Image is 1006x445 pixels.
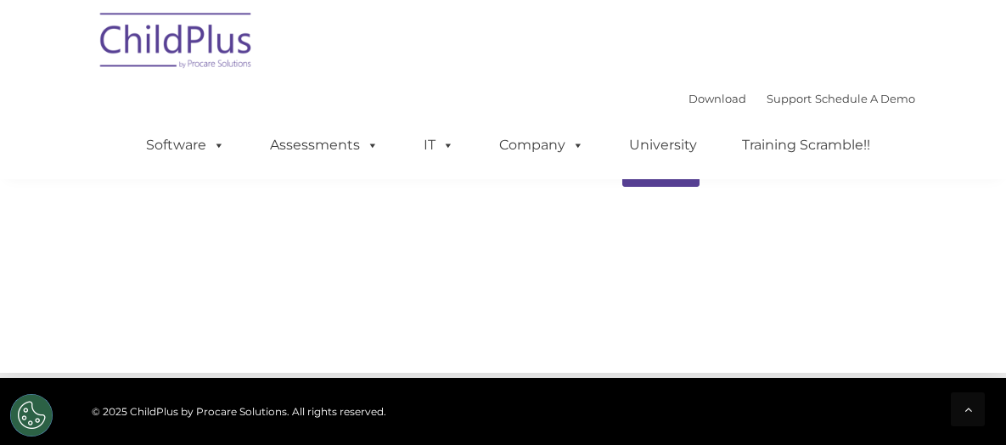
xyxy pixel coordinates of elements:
img: ChildPlus by Procare Solutions [92,1,261,86]
a: Company [482,128,601,162]
span: Last name [224,112,276,125]
a: Schedule A Demo [815,92,915,105]
a: Assessments [253,128,396,162]
a: University [612,128,714,162]
font: | [688,92,915,105]
a: Download [688,92,746,105]
span: © 2025 ChildPlus by Procare Solutions. All rights reserved. [92,405,386,418]
a: Software [129,128,242,162]
a: Support [767,92,812,105]
button: Cookies Settings [10,394,53,437]
a: Training Scramble!! [725,128,887,162]
a: IT [407,128,471,162]
iframe: Chat Widget [729,262,1006,445]
span: Phone number [224,182,296,194]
